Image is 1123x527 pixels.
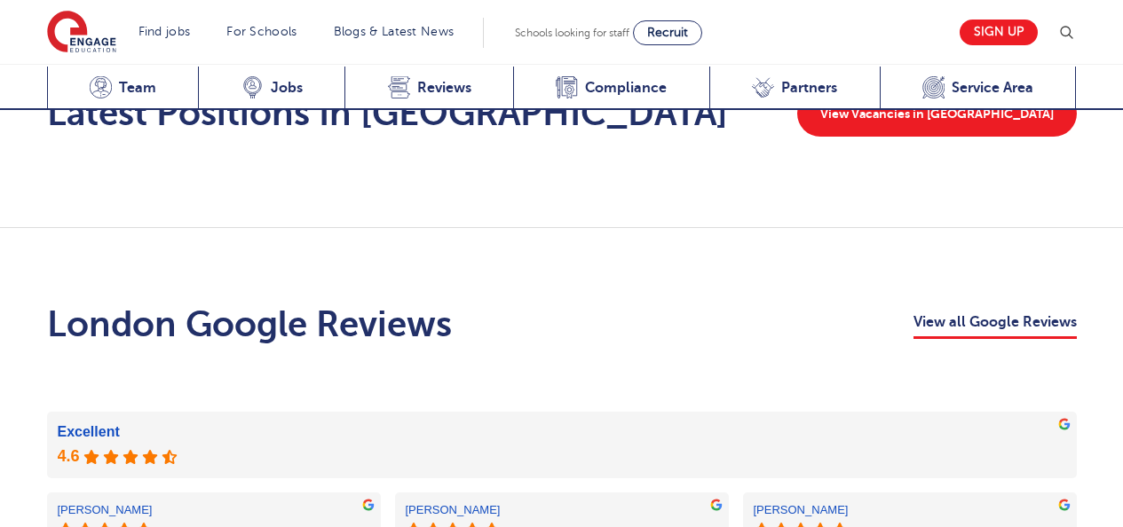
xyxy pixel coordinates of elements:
[515,27,629,39] span: Schools looking for staff
[58,422,1066,442] div: Excellent
[754,503,849,517] div: [PERSON_NAME]
[271,79,303,97] span: Jobs
[47,67,199,110] a: Team
[880,67,1077,110] a: Service Area
[952,79,1033,97] span: Service Area
[647,26,688,39] span: Recruit
[513,67,709,110] a: Compliance
[198,67,344,110] a: Jobs
[47,303,452,346] h2: London Google Reviews
[344,67,513,110] a: Reviews
[960,20,1038,45] a: Sign up
[334,25,455,38] a: Blogs & Latest News
[913,311,1077,339] a: View all Google Reviews
[406,503,501,517] div: [PERSON_NAME]
[47,11,116,55] img: Engage Education
[47,92,728,135] h2: Latest Positions In [GEOGRAPHIC_DATA]
[138,25,191,38] a: Find jobs
[781,79,837,97] span: Partners
[797,90,1077,137] a: View Vacancies in [GEOGRAPHIC_DATA]
[119,79,156,97] span: Team
[417,79,471,97] span: Reviews
[226,25,297,38] a: For Schools
[709,67,880,110] a: Partners
[633,20,702,45] a: Recruit
[585,79,667,97] span: Compliance
[58,503,153,517] div: [PERSON_NAME]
